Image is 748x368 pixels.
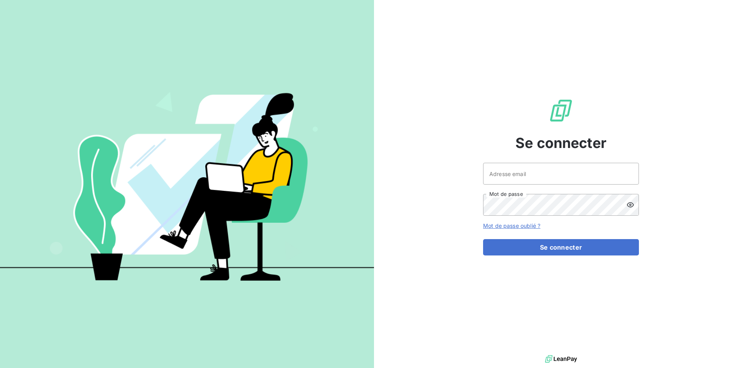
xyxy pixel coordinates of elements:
[483,239,639,255] button: Se connecter
[483,222,540,229] a: Mot de passe oublié ?
[549,98,573,123] img: Logo LeanPay
[483,163,639,185] input: placeholder
[545,353,577,365] img: logo
[515,132,607,153] span: Se connecter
